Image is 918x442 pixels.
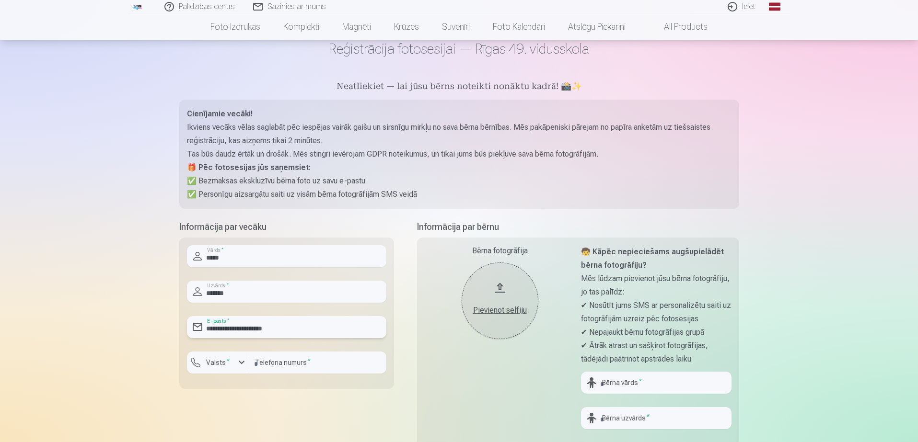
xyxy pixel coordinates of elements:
p: Tas būs daudz ērtāk un drošāk. Mēs stingri ievērojam GDPR noteikumus, un tikai jums būs piekļuve ... [187,147,732,161]
p: Mēs lūdzam pievienot jūsu bērna fotogrāfiju, jo tas palīdz: [581,272,732,299]
a: Atslēgu piekariņi [557,13,637,40]
h5: Informācija par bērnu [417,220,739,234]
p: ✔ Nepajaukt bērnu fotogrāfijas grupā [581,326,732,339]
a: All products [637,13,719,40]
button: Pievienot selfiju [462,262,538,339]
p: ✔ Ātrāk atrast un sašķirot fotogrāfijas, tādējādi paātrinot apstrādes laiku [581,339,732,366]
div: Bērna fotogrāfija [425,245,575,257]
img: /fa1 [132,4,143,10]
h5: Informācija par vecāku [179,220,394,234]
p: ✔ Nosūtīt jums SMS ar personalizētu saiti uz fotogrāfijām uzreiz pēc fotosesijas [581,299,732,326]
p: ✅ Personīgu aizsargātu saiti uz visām bērna fotogrāfijām SMS veidā [187,188,732,201]
a: Magnēti [331,13,383,40]
a: Foto izdrukas [199,13,272,40]
strong: 🧒 Kāpēc nepieciešams augšupielādēt bērna fotogrāfiju? [581,247,724,270]
label: Valsts [202,358,233,367]
p: Ikviens vecāks vēlas saglabāt pēc iespējas vairāk gaišu un sirsnīgu mirkļu no sava bērna bērnības... [187,121,732,147]
button: Valsts* [187,351,249,374]
p: ✅ Bezmaksas ekskluzīvu bērna foto uz savu e-pastu [187,174,732,188]
strong: 🎁 Pēc fotosesijas jūs saņemsiet: [187,163,311,172]
strong: Cienījamie vecāki! [187,109,253,118]
h5: Neatliekiet — lai jūsu bērns noteikti nonāktu kadrā! 📸✨ [179,80,739,94]
a: Komplekti [272,13,331,40]
a: Foto kalendāri [481,13,557,40]
div: Pievienot selfiju [471,305,529,316]
a: Krūzes [383,13,430,40]
h1: Reģistrācija fotosesijai — Rīgas 49. vidusskola [179,40,739,57]
a: Suvenīri [430,13,481,40]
